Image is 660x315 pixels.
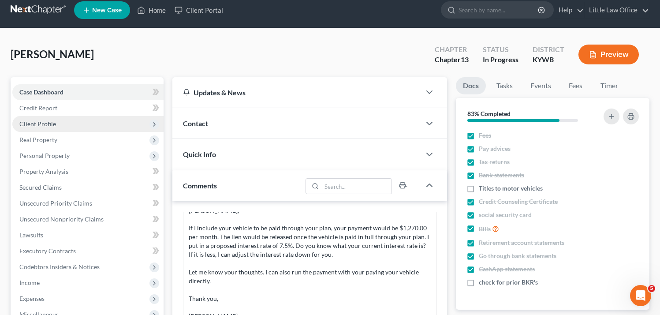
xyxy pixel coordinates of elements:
[12,100,164,116] a: Credit Report
[133,2,170,18] a: Home
[19,263,100,270] span: Codebtors Insiders & Notices
[19,152,70,159] span: Personal Property
[19,247,76,255] span: Executory Contracts
[479,265,535,274] span: CashApp statements
[479,131,491,140] span: Fees
[593,77,625,94] a: Timer
[585,2,649,18] a: Little Law Office
[489,77,520,94] a: Tasks
[19,295,45,302] span: Expenses
[479,238,564,247] span: Retirement account statements
[19,88,63,96] span: Case Dashboard
[533,55,564,65] div: KYWB
[483,45,518,55] div: Status
[12,211,164,227] a: Unsecured Nonpriority Claims
[533,45,564,55] div: District
[479,171,524,180] span: Bank statements
[19,184,62,191] span: Secured Claims
[479,157,510,166] span: Tax returns
[19,168,68,175] span: Property Analysis
[479,144,511,153] span: Pay advices
[183,88,410,97] div: Updates & News
[321,179,392,194] input: Search...
[12,243,164,259] a: Executory Contracts
[12,227,164,243] a: Lawsuits
[479,197,558,206] span: Credit Counseling Certificate
[479,278,538,287] span: check for prior BKR's
[170,2,227,18] a: Client Portal
[19,231,43,239] span: Lawsuits
[19,279,40,286] span: Income
[483,55,518,65] div: In Progress
[12,164,164,180] a: Property Analysis
[19,136,57,143] span: Real Property
[435,55,469,65] div: Chapter
[630,285,651,306] iframe: Intercom live chat
[479,184,543,193] span: Titles to motor vehicles
[19,215,104,223] span: Unsecured Nonpriority Claims
[11,48,94,60] span: [PERSON_NAME]
[19,120,56,127] span: Client Profile
[523,77,558,94] a: Events
[19,104,57,112] span: Credit Report
[12,195,164,211] a: Unsecured Priority Claims
[467,110,511,117] strong: 83% Completed
[479,251,556,260] span: Go through bank statements
[562,77,590,94] a: Fees
[648,285,655,292] span: 5
[183,181,217,190] span: Comments
[183,150,216,158] span: Quick Info
[92,7,122,14] span: New Case
[479,225,491,233] span: Bills
[456,77,486,94] a: Docs
[479,210,532,219] span: social security card
[461,55,469,64] span: 13
[554,2,584,18] a: Help
[12,84,164,100] a: Case Dashboard
[183,119,208,127] span: Contact
[19,199,92,207] span: Unsecured Priority Claims
[12,180,164,195] a: Secured Claims
[578,45,639,64] button: Preview
[435,45,469,55] div: Chapter
[459,2,539,18] input: Search by name...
